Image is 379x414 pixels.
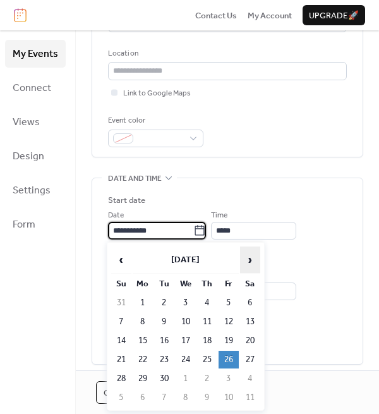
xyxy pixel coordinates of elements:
[5,176,66,204] a: Settings
[154,275,174,293] th: Tu
[111,370,131,387] td: 28
[111,332,131,350] td: 14
[5,40,66,68] a: My Events
[13,113,40,133] span: Views
[197,370,217,387] td: 2
[241,247,260,272] span: ›
[240,389,260,406] td: 11
[176,370,196,387] td: 1
[219,332,239,350] td: 19
[240,332,260,350] td: 20
[133,294,153,312] td: 1
[197,351,217,368] td: 25
[197,275,217,293] th: Th
[176,294,196,312] td: 3
[13,181,51,201] span: Settings
[197,313,217,331] td: 11
[240,275,260,293] th: Sa
[248,9,292,21] a: My Account
[176,351,196,368] td: 24
[154,332,174,350] td: 16
[219,294,239,312] td: 5
[14,8,27,22] img: logo
[133,351,153,368] td: 22
[154,351,174,368] td: 23
[240,294,260,312] td: 6
[240,351,260,368] td: 27
[219,351,239,368] td: 26
[154,294,174,312] td: 2
[111,351,131,368] td: 21
[176,389,196,406] td: 8
[108,209,124,222] span: Date
[111,275,131,293] th: Su
[13,78,51,99] span: Connect
[133,389,153,406] td: 6
[111,389,131,406] td: 5
[108,173,162,185] span: Date and time
[111,294,131,312] td: 31
[197,389,217,406] td: 9
[195,9,237,22] span: Contact Us
[154,389,174,406] td: 7
[5,142,66,170] a: Design
[176,313,196,331] td: 10
[133,247,239,274] th: [DATE]
[5,74,66,102] a: Connect
[5,108,66,136] a: Views
[5,210,66,238] a: Form
[13,44,58,64] span: My Events
[211,209,227,222] span: Time
[112,247,131,272] span: ‹
[108,114,201,127] div: Event color
[13,215,35,235] span: Form
[154,370,174,387] td: 30
[176,332,196,350] td: 17
[219,389,239,406] td: 10
[133,332,153,350] td: 15
[111,313,131,331] td: 7
[240,313,260,331] td: 13
[133,313,153,331] td: 8
[309,9,359,22] span: Upgrade 🚀
[104,387,136,399] span: Cancel
[123,87,191,100] span: Link to Google Maps
[197,332,217,350] td: 18
[219,313,239,331] td: 12
[154,313,174,331] td: 9
[219,370,239,387] td: 3
[240,370,260,387] td: 4
[197,294,217,312] td: 4
[176,275,196,293] th: We
[248,9,292,22] span: My Account
[108,47,344,60] div: Location
[108,194,145,207] div: Start date
[219,275,239,293] th: Fr
[133,275,153,293] th: Mo
[96,381,144,404] button: Cancel
[195,9,237,21] a: Contact Us
[133,370,153,387] td: 29
[303,5,365,25] button: Upgrade🚀
[13,147,44,167] span: Design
